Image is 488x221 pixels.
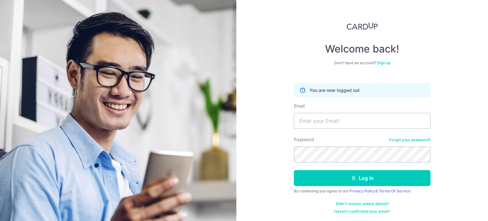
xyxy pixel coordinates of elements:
img: CardUp Logo [347,22,378,30]
div: By continuing you agree to our & [294,189,430,194]
label: Email [294,103,305,109]
button: Log in [294,170,430,186]
a: Forgot your password? [389,137,430,142]
a: Didn't receive unlock details? [336,201,389,206]
p: You are now logged out [309,87,360,93]
input: Enter your Email [294,113,430,129]
label: Password [294,136,314,143]
div: Don’t have an account? [294,60,430,66]
a: Haven't confirmed your email? [334,209,390,214]
a: Privacy Policy [349,189,376,193]
a: Sign up [377,60,390,65]
a: Terms Of Service [379,189,410,193]
h4: Welcome back! [294,43,430,55]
